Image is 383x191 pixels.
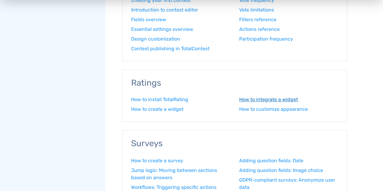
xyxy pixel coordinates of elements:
a: Vote limitations [239,6,338,14]
a: How to create a survey [131,157,230,164]
a: GDPR-compliant surveys: Anonymize user data [239,176,338,191]
a: How to install TotalRating [131,96,230,103]
a: Introduction to contest editor [131,6,230,14]
a: Filters reference [239,16,338,23]
a: Contest publishing in TotalContest [131,45,230,52]
a: Fields overview [131,16,230,23]
a: Jump logic: Moving between sections based on answers [131,166,230,181]
h3: Surveys [131,139,338,148]
a: Participation frequency [239,35,338,43]
h3: Ratings [131,78,338,88]
a: How to integrate a widget [239,96,338,103]
a: How to create a widget [131,106,230,113]
a: Adding question fields: Image choice [239,166,338,174]
a: Actions reference [239,26,338,33]
a: Design customization [131,35,230,43]
a: Adding question fields: Date [239,157,338,164]
a: How to customize appearance [239,106,338,113]
a: Essential settings overview [131,26,230,33]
